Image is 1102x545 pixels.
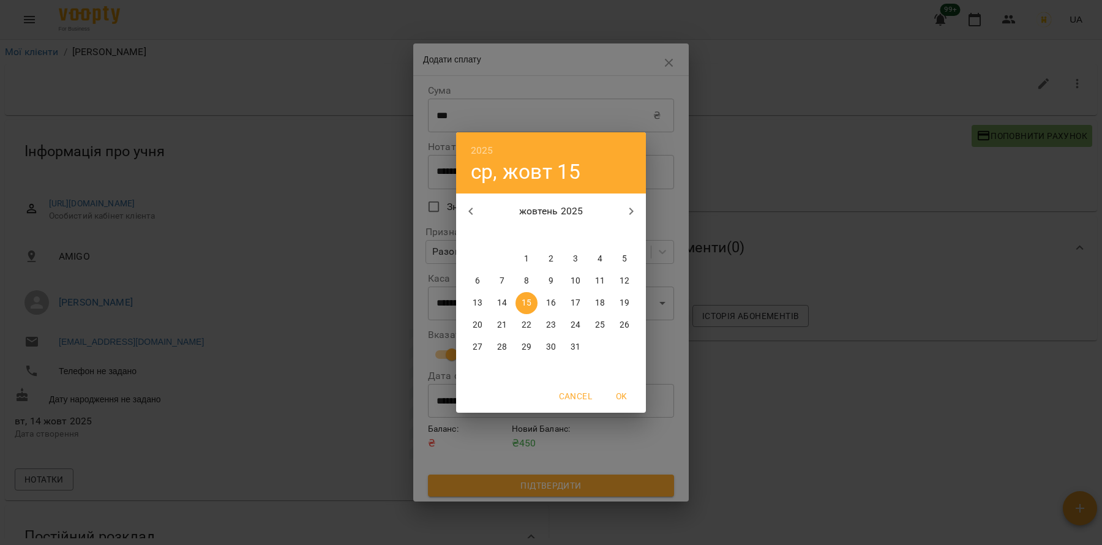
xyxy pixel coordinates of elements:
p: 27 [473,341,482,353]
button: 2025 [471,142,493,159]
p: 8 [524,275,529,287]
button: OK [602,385,641,407]
p: 11 [595,275,605,287]
button: 20 [467,314,489,336]
button: 25 [589,314,611,336]
button: 22 [515,314,538,336]
p: 9 [549,275,553,287]
button: 14 [491,292,513,314]
p: 3 [573,253,578,265]
p: 29 [522,341,531,353]
p: 5 [622,253,627,265]
button: 24 [564,314,587,336]
button: 30 [540,336,562,358]
p: 17 [571,297,580,309]
p: 25 [595,319,605,331]
button: 19 [613,292,635,314]
span: нд [613,230,635,242]
button: 21 [491,314,513,336]
button: 27 [467,336,489,358]
button: 3 [564,248,587,270]
button: 17 [564,292,587,314]
p: 22 [522,319,531,331]
span: Cancel [559,389,592,404]
p: 28 [497,341,507,353]
p: 2 [549,253,553,265]
button: 12 [613,270,635,292]
p: 26 [620,319,629,331]
button: 28 [491,336,513,358]
button: 16 [540,292,562,314]
button: 9 [540,270,562,292]
button: 18 [589,292,611,314]
button: 26 [613,314,635,336]
button: 4 [589,248,611,270]
button: 15 [515,292,538,314]
p: 31 [571,341,580,353]
button: 10 [564,270,587,292]
p: 23 [546,319,556,331]
p: 21 [497,319,507,331]
p: 15 [522,297,531,309]
p: 12 [620,275,629,287]
span: сб [589,230,611,242]
p: 13 [473,297,482,309]
p: 18 [595,297,605,309]
p: 30 [546,341,556,353]
p: жовтень 2025 [485,204,617,219]
button: 29 [515,336,538,358]
button: Cancel [554,385,597,407]
p: 6 [475,275,480,287]
p: 7 [500,275,504,287]
button: 23 [540,314,562,336]
button: 8 [515,270,538,292]
span: чт [540,230,562,242]
button: ср, жовт 15 [471,159,581,184]
button: 31 [564,336,587,358]
span: вт [491,230,513,242]
span: ср [515,230,538,242]
span: OK [607,389,636,404]
p: 14 [497,297,507,309]
p: 20 [473,319,482,331]
button: 13 [467,292,489,314]
p: 19 [620,297,629,309]
button: 5 [613,248,635,270]
span: пн [467,230,489,242]
p: 1 [524,253,529,265]
button: 2 [540,248,562,270]
button: 7 [491,270,513,292]
button: 11 [589,270,611,292]
button: 6 [467,270,489,292]
p: 4 [598,253,602,265]
button: 1 [515,248,538,270]
span: пт [564,230,587,242]
p: 16 [546,297,556,309]
p: 24 [571,319,580,331]
p: 10 [571,275,580,287]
